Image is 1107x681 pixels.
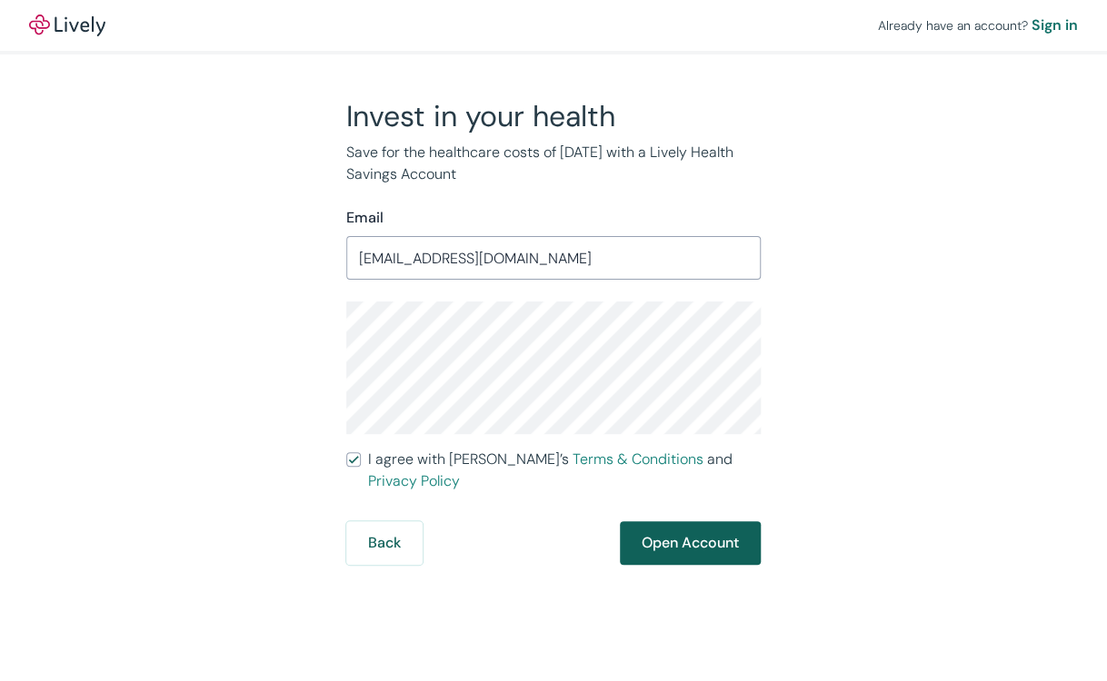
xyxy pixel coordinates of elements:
[1032,15,1078,36] a: Sign in
[29,15,105,36] img: Lively
[368,449,761,492] span: I agree with [PERSON_NAME]’s and
[878,15,1078,36] div: Already have an account?
[620,521,761,565] button: Open Account
[573,449,703,469] a: Terms & Conditions
[346,142,761,185] p: Save for the healthcare costs of [DATE] with a Lively Health Savings Account
[346,521,423,565] button: Back
[368,471,460,490] a: Privacy Policy
[346,207,384,229] label: Email
[346,98,761,134] h2: Invest in your health
[29,15,105,36] a: LivelyLively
